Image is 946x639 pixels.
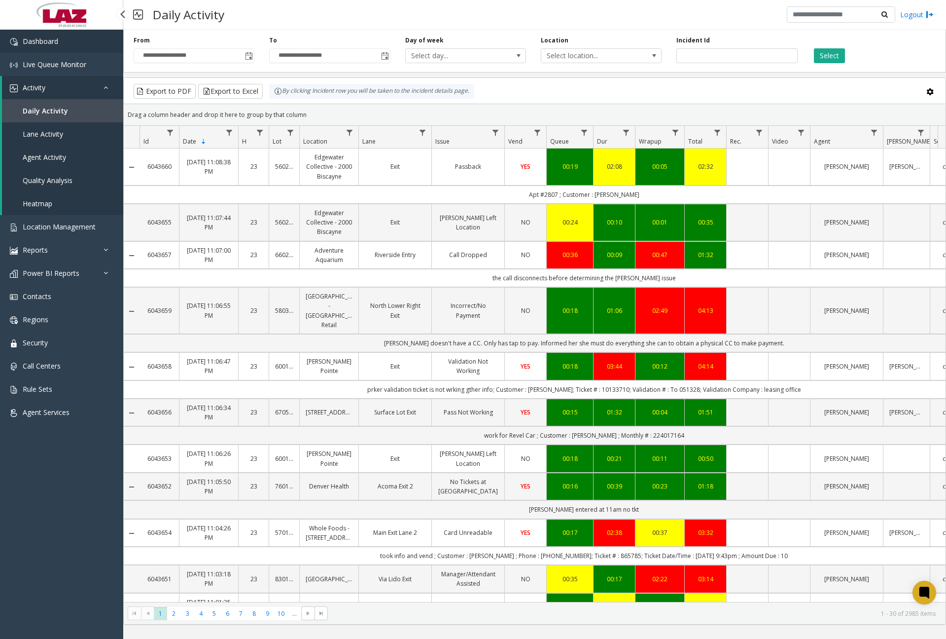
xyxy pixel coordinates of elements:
[185,246,232,264] a: [DATE] 11:07:00 PM
[599,218,629,227] a: 00:10
[124,106,946,123] div: Drag a column header and drop it here to group by that column
[508,137,523,146] span: Vend
[889,362,924,371] a: [PERSON_NAME]
[438,528,498,537] a: Card Unreadable
[521,482,530,490] span: YES
[306,524,352,542] a: Whole Foods - [STREET_ADDRESS]
[10,84,18,92] img: 'icon'
[343,126,356,139] a: Location Filter Menu
[306,408,352,417] a: [STREET_ADDRESS]
[599,528,629,537] a: 02:38
[23,83,45,92] span: Activity
[306,574,352,584] a: [GEOGRAPHIC_DATA]
[816,162,877,171] a: [PERSON_NAME]
[521,408,530,416] span: YES
[10,339,18,347] img: 'icon'
[438,569,498,588] a: Manager/Attendant Assisted
[599,454,629,463] a: 00:21
[669,126,682,139] a: Wrapup Filter Menu
[438,477,498,496] a: No Tickets at [GEOGRAPHIC_DATA]
[365,408,425,417] a: Surface Lot Exit
[599,574,629,584] a: 00:17
[599,408,629,417] a: 01:32
[2,169,123,192] a: Quality Analysis
[275,162,293,171] a: 560292
[691,408,720,417] div: 01:51
[143,137,149,146] span: Id
[641,362,678,371] a: 00:12
[134,84,196,99] button: Export to PDF
[521,251,530,259] span: NO
[641,482,678,491] a: 00:23
[691,482,720,491] div: 01:18
[365,218,425,227] a: Exit
[578,126,591,139] a: Queue Filter Menu
[816,306,877,315] a: [PERSON_NAME]
[521,218,530,226] span: NO
[10,247,18,255] img: 'icon'
[816,454,877,463] a: [PERSON_NAME]
[641,218,678,227] a: 00:01
[691,528,720,537] div: 03:32
[691,574,720,584] a: 03:14
[275,362,293,371] a: 600163
[145,454,173,463] a: 6043653
[124,483,140,491] a: Collapse Details
[438,213,498,232] a: [PERSON_NAME] Left Location
[553,218,587,227] a: 00:24
[889,528,924,537] a: [PERSON_NAME]
[145,250,173,260] a: 6043657
[379,49,390,63] span: Toggle popup
[194,607,208,620] span: Page 4
[553,482,587,491] a: 00:16
[691,454,720,463] a: 00:50
[275,408,293,417] a: 670537
[185,301,232,320] a: [DATE] 11:06:55 PM
[521,575,530,583] span: NO
[365,362,425,371] a: Exit
[914,126,928,139] a: Parker Filter Menu
[511,482,540,491] a: YES
[306,482,352,491] a: Denver Health
[145,482,173,491] a: 6043652
[435,137,450,146] span: Issue
[234,607,247,620] span: Page 7
[365,454,425,463] a: Exit
[521,306,530,315] span: NO
[688,137,702,146] span: Total
[553,574,587,584] a: 00:35
[816,250,877,260] a: [PERSON_NAME]
[816,362,877,371] a: [PERSON_NAME]
[245,250,263,260] a: 23
[691,306,720,315] a: 04:13
[521,162,530,171] span: YES
[315,606,328,620] span: Go to the last page
[2,192,123,215] a: Heatmap
[2,146,123,169] a: Agent Activity
[284,126,297,139] a: Lot Filter Menu
[145,306,173,315] a: 6043659
[641,250,678,260] a: 00:47
[599,162,629,171] a: 02:08
[245,528,263,537] a: 23
[405,36,444,45] label: Day of week
[868,126,881,139] a: Agent Filter Menu
[814,48,845,63] button: Select
[23,408,70,417] span: Agent Services
[553,250,587,260] a: 00:36
[185,357,232,376] a: [DATE] 11:06:47 PM
[889,162,924,171] a: [PERSON_NAME]
[124,163,140,171] a: Collapse Details
[23,268,79,278] span: Power BI Reports
[124,529,140,537] a: Collapse Details
[511,528,540,537] a: YES
[145,574,173,584] a: 6043651
[599,250,629,260] div: 00:09
[365,250,425,260] a: Riverside Entry
[275,454,293,463] a: 600163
